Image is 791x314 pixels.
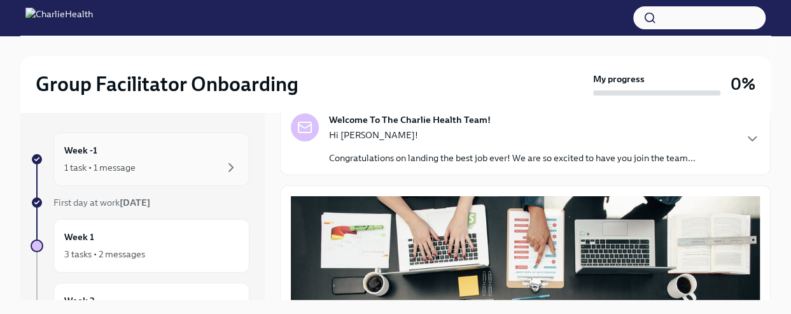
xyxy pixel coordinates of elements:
[31,132,249,186] a: Week -11 task • 1 message
[120,197,150,208] strong: [DATE]
[64,248,145,260] div: 3 tasks • 2 messages
[31,196,249,209] a: First day at work[DATE]
[64,294,95,308] h6: Week 2
[329,129,696,141] p: Hi [PERSON_NAME]!
[329,113,491,126] strong: Welcome To The Charlie Health Team!
[31,219,249,273] a: Week 13 tasks • 2 messages
[25,8,93,28] img: CharlieHealth
[64,161,136,174] div: 1 task • 1 message
[36,71,298,97] h2: Group Facilitator Onboarding
[329,152,696,164] p: Congratulations on landing the best job ever! We are so excited to have you join the team...
[64,143,97,157] h6: Week -1
[64,230,94,244] h6: Week 1
[731,73,755,96] h3: 0%
[593,73,645,85] strong: My progress
[53,197,150,208] span: First day at work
